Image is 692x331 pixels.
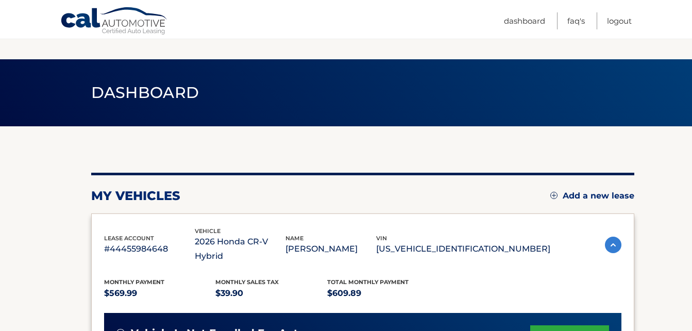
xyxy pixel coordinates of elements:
h2: my vehicles [91,188,180,204]
a: Cal Automotive [60,7,168,37]
a: Add a new lease [550,191,634,201]
img: accordion-active.svg [605,237,621,253]
span: lease account [104,235,154,242]
span: vehicle [195,227,221,235]
p: $569.99 [104,286,216,301]
img: add.svg [550,192,558,199]
p: $609.89 [327,286,439,301]
a: Logout [607,12,632,29]
span: name [285,235,303,242]
span: Total Monthly Payment [327,278,409,286]
p: [PERSON_NAME] [285,242,376,256]
span: vin [376,235,387,242]
p: [US_VEHICLE_IDENTIFICATION_NUMBER] [376,242,550,256]
a: FAQ's [567,12,585,29]
span: Monthly sales Tax [215,278,279,286]
span: Monthly Payment [104,278,164,286]
span: Dashboard [91,83,199,102]
p: #44455984648 [104,242,195,256]
p: $39.90 [215,286,327,301]
a: Dashboard [504,12,545,29]
p: 2026 Honda CR-V Hybrid [195,235,285,263]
